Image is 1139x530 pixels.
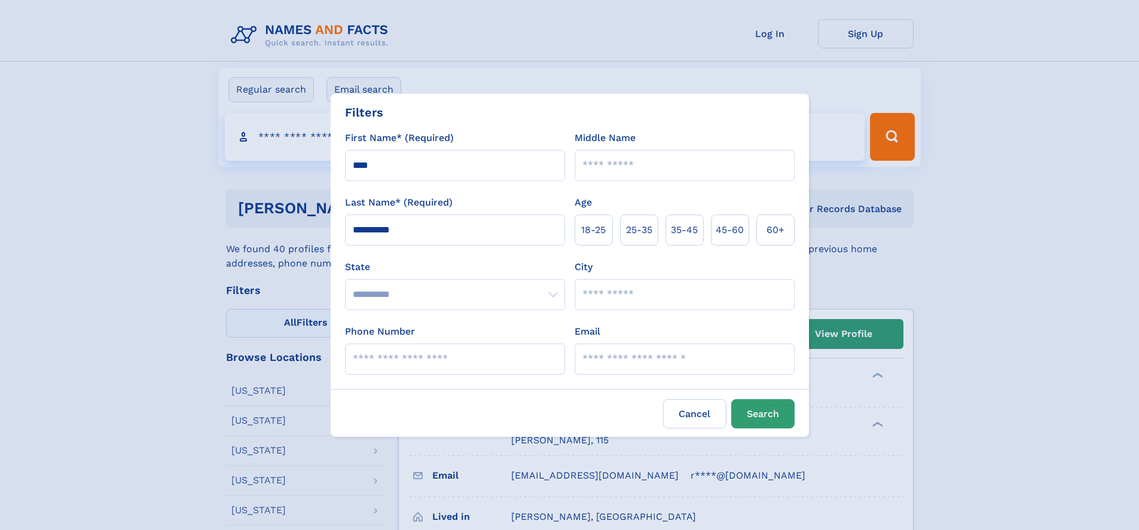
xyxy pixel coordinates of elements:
[575,260,593,274] label: City
[575,131,636,145] label: Middle Name
[731,399,795,428] button: Search
[345,260,565,274] label: State
[345,131,454,145] label: First Name* (Required)
[671,223,698,237] span: 35‑45
[767,223,784,237] span: 60+
[575,324,600,339] label: Email
[663,399,726,428] label: Cancel
[626,223,652,237] span: 25‑35
[345,324,415,339] label: Phone Number
[575,195,592,210] label: Age
[345,103,383,121] div: Filters
[345,195,453,210] label: Last Name* (Required)
[581,223,606,237] span: 18‑25
[716,223,744,237] span: 45‑60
